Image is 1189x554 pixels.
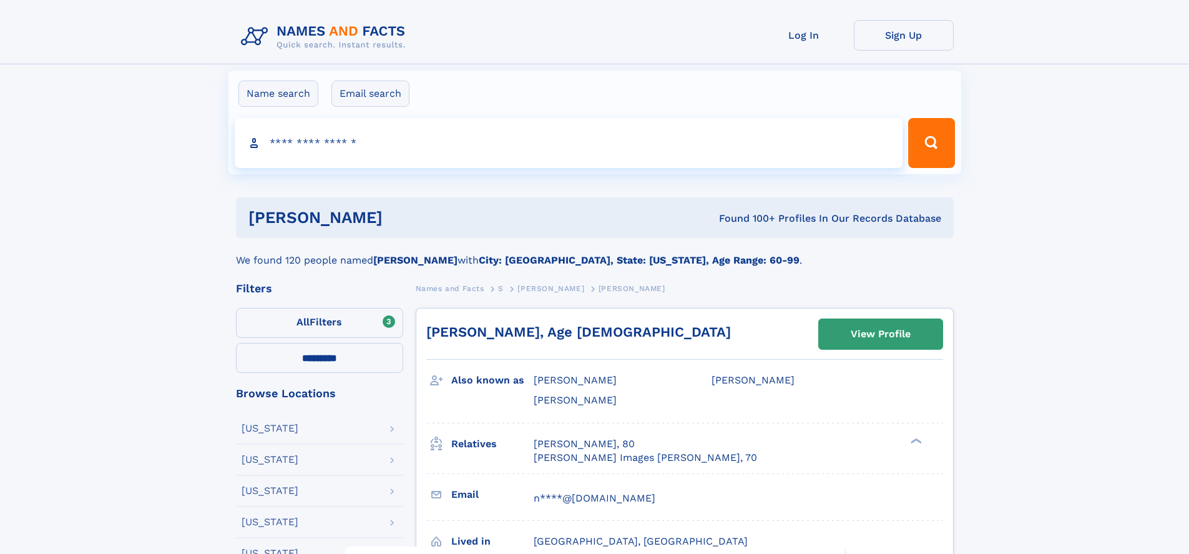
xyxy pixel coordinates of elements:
div: [US_STATE] [242,517,298,527]
a: View Profile [819,319,942,349]
label: Email search [331,81,409,107]
span: [PERSON_NAME] [534,374,617,386]
div: [US_STATE] [242,455,298,465]
label: Name search [238,81,318,107]
span: [GEOGRAPHIC_DATA], [GEOGRAPHIC_DATA] [534,535,748,547]
h3: Email [451,484,534,505]
input: search input [235,118,903,168]
h3: Relatives [451,433,534,455]
img: Logo Names and Facts [236,20,416,54]
div: We found 120 people named with . [236,238,954,268]
a: [PERSON_NAME], 80 [534,437,635,451]
a: [PERSON_NAME] [517,280,584,296]
div: Filters [236,283,403,294]
span: [PERSON_NAME] [534,394,617,406]
div: View Profile [851,320,911,349]
button: Search Button [908,118,954,168]
h1: [PERSON_NAME] [248,210,551,225]
a: Names and Facts [416,280,484,296]
a: Sign Up [854,20,954,51]
a: Log In [754,20,854,51]
span: [PERSON_NAME] [712,374,795,386]
a: [PERSON_NAME], Age [DEMOGRAPHIC_DATA] [426,324,731,340]
b: City: [GEOGRAPHIC_DATA], State: [US_STATE], Age Range: 60-99 [479,254,800,266]
h3: Also known as [451,370,534,391]
div: ❯ [908,437,922,445]
label: Filters [236,308,403,338]
div: [US_STATE] [242,486,298,496]
div: Found 100+ Profiles In Our Records Database [550,212,941,225]
div: Browse Locations [236,388,403,399]
a: [PERSON_NAME] Images [PERSON_NAME], 70 [534,451,757,465]
div: [US_STATE] [242,423,298,433]
span: [PERSON_NAME] [599,284,665,293]
span: All [296,316,310,328]
span: [PERSON_NAME] [517,284,584,293]
a: S [498,280,504,296]
b: [PERSON_NAME] [373,254,457,266]
span: S [498,284,504,293]
h3: Lived in [451,531,534,552]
